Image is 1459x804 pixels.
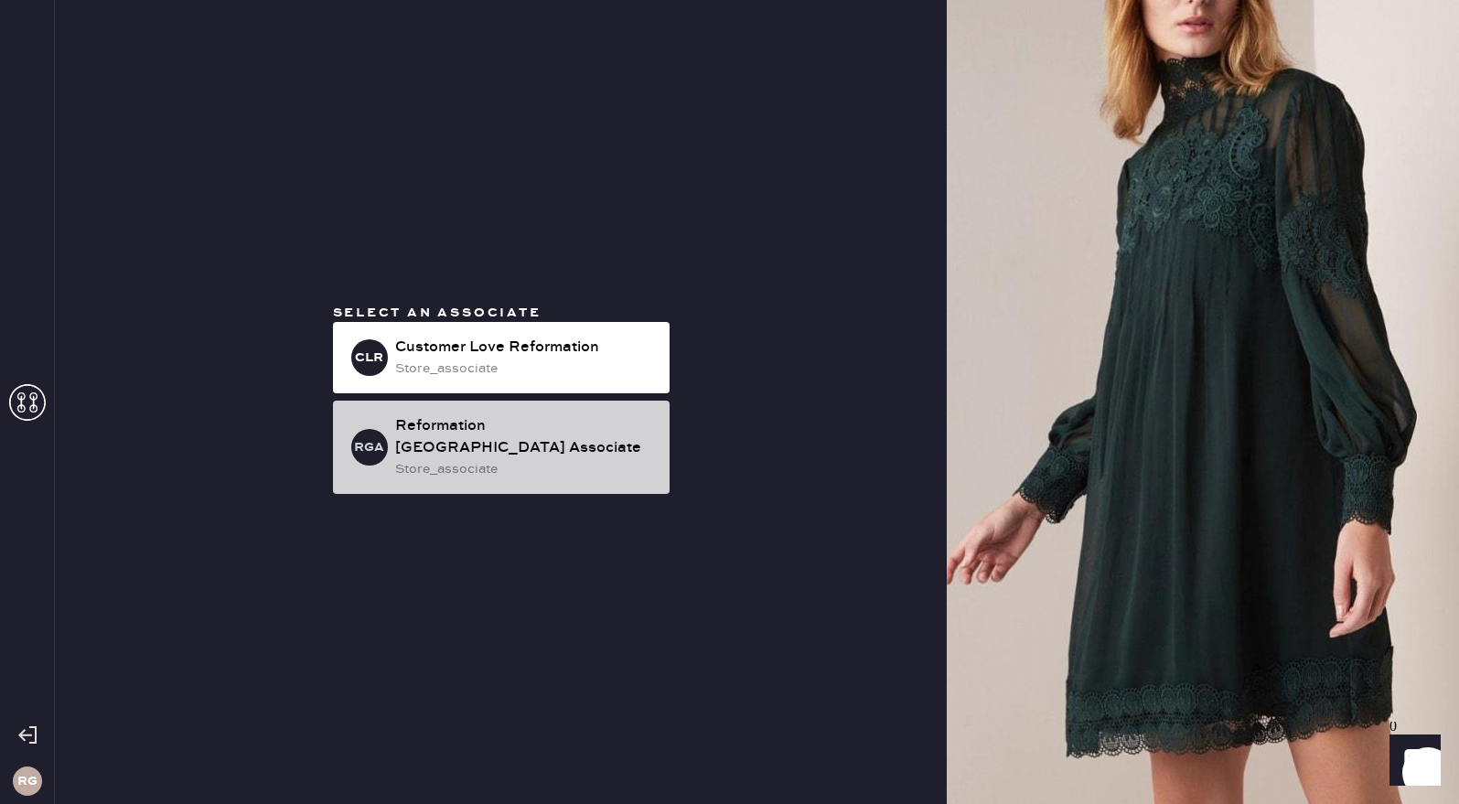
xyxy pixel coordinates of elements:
[395,359,655,379] div: store_associate
[354,441,384,454] h3: RGA
[355,351,383,364] h3: CLR
[395,459,655,479] div: store_associate
[395,415,655,459] div: Reformation [GEOGRAPHIC_DATA] Associate
[1372,722,1451,800] iframe: Front Chat
[17,775,38,788] h3: RG
[333,305,542,321] span: Select an associate
[395,337,655,359] div: Customer Love Reformation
